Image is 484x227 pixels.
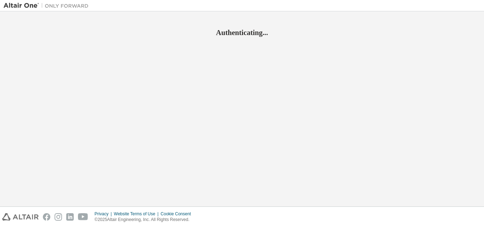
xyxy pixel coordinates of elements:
div: Website Terms of Use [114,211,161,217]
div: Cookie Consent [161,211,195,217]
h2: Authenticating... [4,28,480,37]
p: © 2025 Altair Engineering, Inc. All Rights Reserved. [95,217,195,223]
img: youtube.svg [78,213,88,221]
img: facebook.svg [43,213,50,221]
img: linkedin.svg [66,213,74,221]
img: instagram.svg [55,213,62,221]
img: altair_logo.svg [2,213,39,221]
img: Altair One [4,2,92,9]
div: Privacy [95,211,114,217]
